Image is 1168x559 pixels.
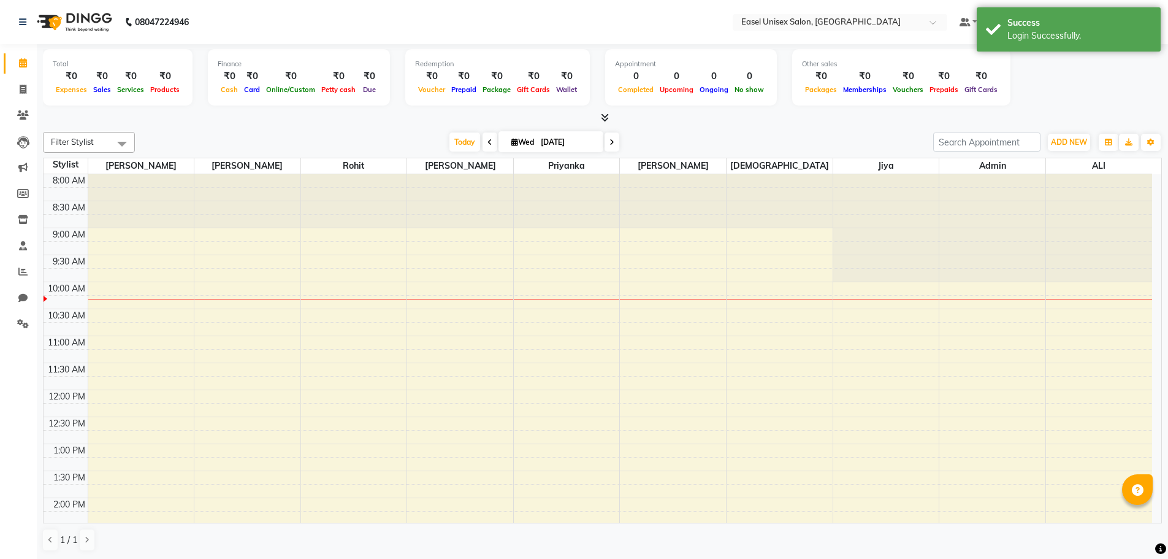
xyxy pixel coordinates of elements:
[840,85,890,94] span: Memberships
[514,158,620,174] span: Priyanka
[514,69,553,83] div: ₹0
[1051,137,1087,147] span: ADD NEW
[360,85,379,94] span: Due
[939,158,1045,174] span: admin
[961,69,1001,83] div: ₹0
[263,69,318,83] div: ₹0
[553,85,580,94] span: Wallet
[88,158,194,174] span: [PERSON_NAME]
[45,309,88,322] div: 10:30 AM
[318,69,359,83] div: ₹0
[31,5,115,39] img: logo
[508,137,537,147] span: Wed
[318,85,359,94] span: Petty cash
[263,85,318,94] span: Online/Custom
[890,69,926,83] div: ₹0
[90,85,114,94] span: Sales
[241,69,263,83] div: ₹0
[45,363,88,376] div: 11:30 AM
[1046,158,1152,174] span: ALI
[926,69,961,83] div: ₹0
[218,69,241,83] div: ₹0
[479,69,514,83] div: ₹0
[241,85,263,94] span: Card
[514,85,553,94] span: Gift Cards
[407,158,513,174] span: [PERSON_NAME]
[449,133,480,152] span: Today
[53,59,183,69] div: Total
[90,69,114,83] div: ₹0
[135,5,189,39] b: 08047224946
[615,59,767,69] div: Appointment
[833,158,939,174] span: jiya
[697,85,731,94] span: Ongoing
[46,390,88,403] div: 12:00 PM
[479,85,514,94] span: Package
[415,85,448,94] span: Voucher
[926,85,961,94] span: Prepaids
[448,85,479,94] span: Prepaid
[537,133,598,152] input: 2025-09-03
[697,69,731,83] div: 0
[51,444,88,457] div: 1:00 PM
[615,69,657,83] div: 0
[50,255,88,268] div: 9:30 AM
[1048,134,1090,151] button: ADD NEW
[415,69,448,83] div: ₹0
[45,336,88,349] div: 11:00 AM
[60,534,77,547] span: 1 / 1
[415,59,580,69] div: Redemption
[802,59,1001,69] div: Other sales
[218,85,241,94] span: Cash
[147,85,183,94] span: Products
[1007,17,1151,29] div: Success
[1007,29,1151,42] div: Login Successfully.
[194,158,300,174] span: [PERSON_NAME]
[448,69,479,83] div: ₹0
[51,137,94,147] span: Filter Stylist
[50,174,88,187] div: 8:00 AM
[933,133,1040,152] input: Search Appointment
[961,85,1001,94] span: Gift Cards
[802,69,840,83] div: ₹0
[50,228,88,241] div: 9:00 AM
[44,158,88,171] div: Stylist
[727,158,833,174] span: [DEMOGRAPHIC_DATA]
[615,85,657,94] span: Completed
[51,498,88,511] div: 2:00 PM
[840,69,890,83] div: ₹0
[218,59,380,69] div: Finance
[890,85,926,94] span: Vouchers
[359,69,380,83] div: ₹0
[50,201,88,214] div: 8:30 AM
[657,69,697,83] div: 0
[114,69,147,83] div: ₹0
[620,158,726,174] span: [PERSON_NAME]
[731,85,767,94] span: No show
[114,85,147,94] span: Services
[553,69,580,83] div: ₹0
[731,69,767,83] div: 0
[51,471,88,484] div: 1:30 PM
[657,85,697,94] span: Upcoming
[53,85,90,94] span: Expenses
[45,282,88,295] div: 10:00 AM
[802,85,840,94] span: Packages
[301,158,407,174] span: Rohit
[46,417,88,430] div: 12:30 PM
[147,69,183,83] div: ₹0
[53,69,90,83] div: ₹0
